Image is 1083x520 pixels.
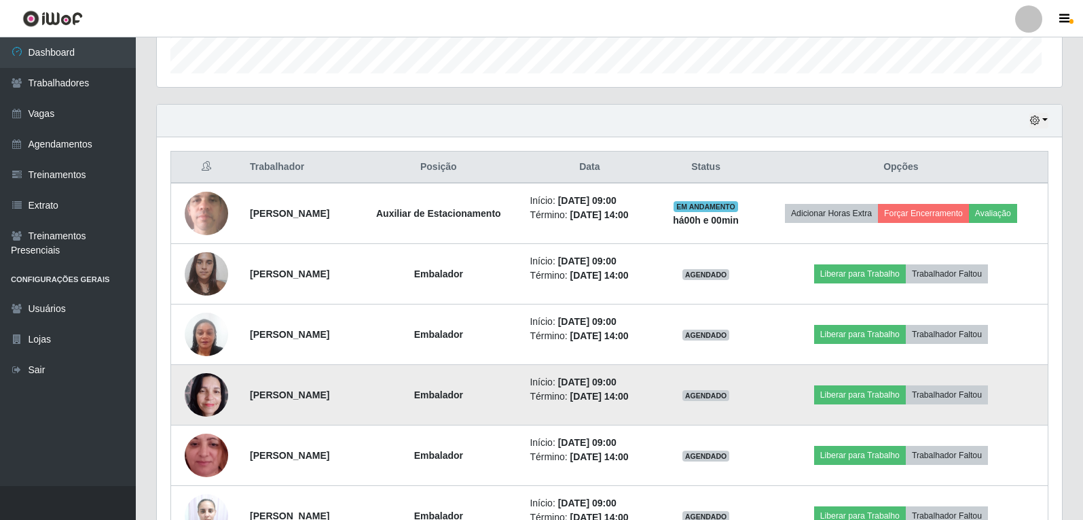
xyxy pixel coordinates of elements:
img: 1736442244800.jpeg [185,407,228,504]
li: Término: [530,268,649,283]
time: [DATE] 09:00 [558,195,617,206]
strong: há 00 h e 00 min [673,215,739,226]
strong: [PERSON_NAME] [250,329,329,340]
button: Forçar Encerramento [878,204,969,223]
button: Trabalhador Faltou [906,446,988,465]
time: [DATE] 09:00 [558,498,617,508]
button: Avaliação [969,204,1017,223]
span: AGENDADO [682,451,730,462]
li: Término: [530,450,649,464]
strong: Embalador [414,389,463,400]
img: 1734444279146.jpeg [185,245,228,302]
th: Data [521,152,657,184]
strong: [PERSON_NAME] [250,450,329,461]
strong: Embalador [414,450,463,461]
time: [DATE] 14:00 [570,270,629,281]
time: [DATE] 14:00 [570,330,629,341]
button: Liberar para Trabalho [814,325,906,344]
li: Início: [530,436,649,450]
button: Liberar para Trabalho [814,264,906,283]
span: AGENDADO [682,269,730,280]
strong: Embalador [414,268,463,279]
li: Início: [530,194,649,208]
li: Término: [530,208,649,222]
time: [DATE] 09:00 [558,377,617,387]
time: [DATE] 14:00 [570,209,629,220]
button: Trabalhador Faltou [906,325,988,344]
button: Liberar para Trabalho [814,385,906,404]
strong: [PERSON_NAME] [250,268,329,279]
time: [DATE] 14:00 [570,391,629,402]
button: Adicionar Horas Extra [785,204,878,223]
th: Posição [355,152,521,184]
time: [DATE] 09:00 [558,316,617,327]
button: Trabalhador Faltou [906,385,988,404]
li: Início: [530,254,649,268]
li: Início: [530,496,649,510]
li: Início: [530,375,649,389]
img: 1726745680631.jpeg [185,366,228,423]
li: Término: [530,389,649,404]
img: CoreUI Logo [22,10,83,27]
strong: Embalador [414,329,463,340]
button: Trabalhador Faltou [906,264,988,283]
strong: [PERSON_NAME] [250,389,329,400]
time: [DATE] 09:00 [558,437,617,448]
span: AGENDADO [682,390,730,401]
time: [DATE] 14:00 [570,451,629,462]
li: Término: [530,329,649,343]
li: Início: [530,315,649,329]
th: Opções [754,152,1048,184]
strong: [PERSON_NAME] [250,208,329,219]
time: [DATE] 09:00 [558,256,617,266]
th: Trabalhador [242,152,355,184]
img: 1703781074039.jpeg [185,296,228,373]
th: Status [657,152,754,184]
button: Liberar para Trabalho [814,446,906,465]
span: EM ANDAMENTO [674,201,738,212]
img: 1693157751298.jpeg [185,175,228,252]
strong: Auxiliar de Estacionamento [376,208,501,219]
span: AGENDADO [682,330,730,341]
